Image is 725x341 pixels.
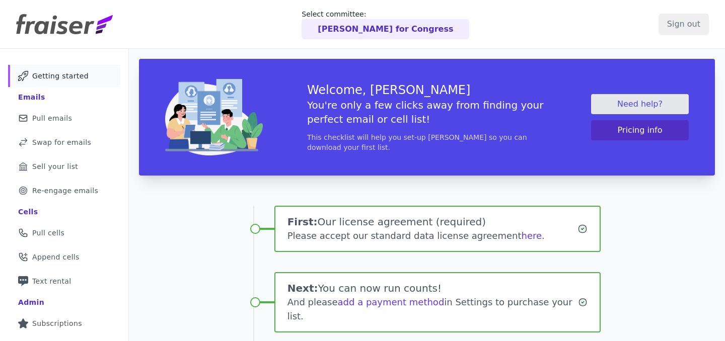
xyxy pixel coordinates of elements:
p: Select committee: [302,9,469,19]
span: Pull emails [32,113,72,123]
a: Swap for emails [8,131,120,153]
img: Fraiser Logo [16,14,113,34]
div: Cells [18,207,38,217]
h1: You can now run counts! [287,281,578,295]
span: Re-engage emails [32,186,98,196]
a: Text rental [8,270,120,292]
div: And please in Settings to purchase your list. [287,295,578,323]
span: Subscriptions [32,318,82,328]
a: Select committee: [PERSON_NAME] for Congress [302,9,469,39]
span: Sell your list [32,161,78,172]
input: Sign out [659,14,709,35]
div: Admin [18,297,44,307]
p: [PERSON_NAME] for Congress [318,23,453,35]
a: Pull cells [8,222,120,244]
a: Re-engage emails [8,180,120,202]
a: Sell your list [8,155,120,178]
a: Pull emails [8,107,120,129]
div: Please accept our standard data license agreement [287,229,578,243]
a: Append cells [8,246,120,268]
span: Next: [287,282,318,294]
span: Append cells [32,252,80,262]
span: Getting started [32,71,89,81]
div: Emails [18,92,45,102]
button: Pricing info [591,120,689,140]
span: Text rental [32,276,71,286]
a: Subscriptions [8,312,120,334]
h1: Our license agreement (required) [287,215,578,229]
img: img [165,79,263,155]
span: First: [287,216,318,228]
a: Getting started [8,65,120,87]
p: This checklist will help you set-up [PERSON_NAME] so you can download your first list. [307,132,547,152]
span: Pull cells [32,228,64,238]
h3: Welcome, [PERSON_NAME] [307,82,547,98]
a: add a payment method [338,297,445,307]
a: Need help? [591,94,689,114]
span: Swap for emails [32,137,91,147]
h5: You're only a few clicks away from finding your perfect email or cell list! [307,98,547,126]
